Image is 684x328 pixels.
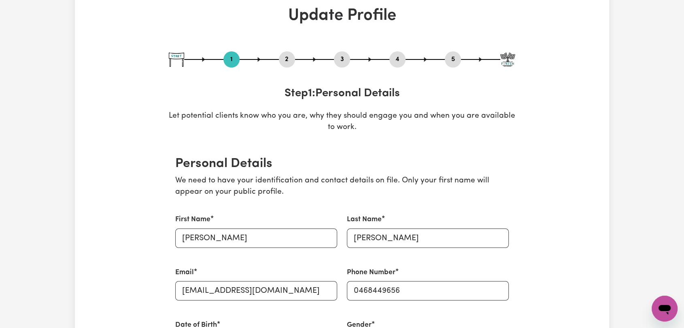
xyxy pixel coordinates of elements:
label: Phone Number [347,267,395,278]
p: We need to have your identification and contact details on file. Only your first name will appear... [175,175,509,199]
label: Last Name [347,214,382,225]
p: Let potential clients know who you are, why they should engage you and when you are available to ... [169,110,515,134]
button: Go to step 5 [445,54,461,65]
h1: Update Profile [169,6,515,25]
button: Go to step 2 [279,54,295,65]
h2: Personal Details [175,156,509,171]
button: Go to step 1 [223,54,240,65]
h3: Step 1 : Personal Details [169,87,515,101]
button: Go to step 4 [389,54,406,65]
label: Email [175,267,194,278]
label: First Name [175,214,210,225]
iframe: Button to launch messaging window [652,296,678,322]
button: Go to step 3 [334,54,350,65]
